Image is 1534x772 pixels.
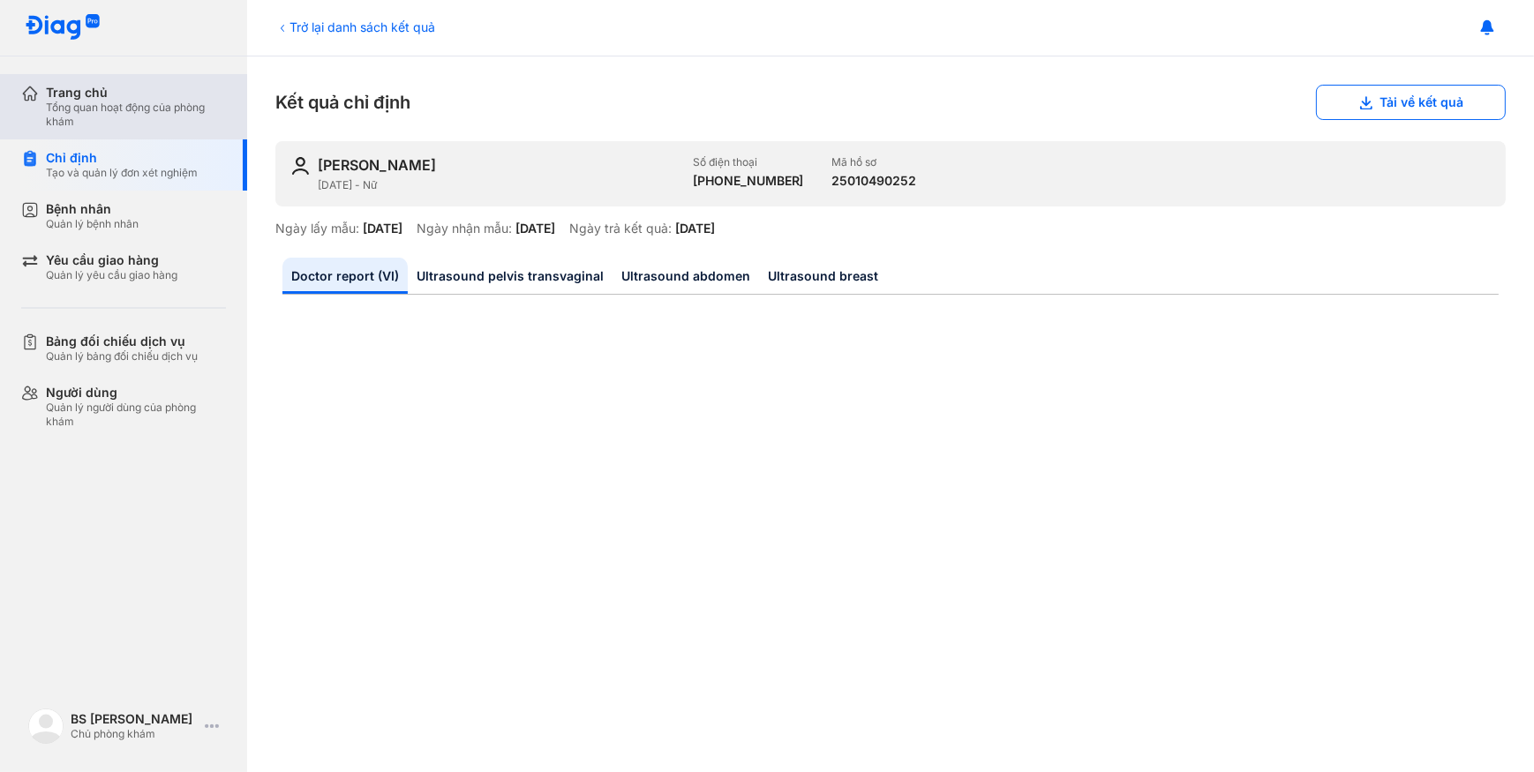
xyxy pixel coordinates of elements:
[290,155,311,176] img: user-icon
[417,221,512,236] div: Ngày nhận mẫu:
[46,252,177,268] div: Yêu cầu giao hàng
[693,173,804,189] div: [PHONE_NUMBER]
[275,221,359,236] div: Ngày lấy mẫu:
[759,258,887,294] a: Ultrasound breast
[46,401,226,429] div: Quản lý người dùng của phòng khám
[318,178,679,192] div: [DATE] - Nữ
[71,727,198,741] div: Chủ phòng khám
[46,150,198,166] div: Chỉ định
[282,258,408,294] a: Doctor report (VI)
[275,85,1506,120] div: Kết quả chỉ định
[318,155,436,175] div: [PERSON_NAME]
[25,14,101,41] img: logo
[46,334,198,349] div: Bảng đối chiếu dịch vụ
[363,221,402,236] div: [DATE]
[569,221,672,236] div: Ngày trả kết quả:
[693,155,804,169] div: Số điện thoại
[46,85,226,101] div: Trang chủ
[46,217,139,231] div: Quản lý bệnh nhân
[71,711,198,727] div: BS [PERSON_NAME]
[408,258,613,294] a: Ultrasound pelvis transvaginal
[46,349,198,364] div: Quản lý bảng đối chiếu dịch vụ
[515,221,555,236] div: [DATE]
[275,18,435,36] div: Trở lại danh sách kết quả
[46,201,139,217] div: Bệnh nhân
[1316,85,1506,120] button: Tải về kết quả
[46,268,177,282] div: Quản lý yêu cầu giao hàng
[832,155,917,169] div: Mã hồ sơ
[675,221,715,236] div: [DATE]
[28,708,64,744] img: logo
[46,101,226,129] div: Tổng quan hoạt động của phòng khám
[613,258,759,294] a: Ultrasound abdomen
[46,166,198,180] div: Tạo và quản lý đơn xét nghiệm
[46,385,226,401] div: Người dùng
[832,173,917,189] div: 25010490252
